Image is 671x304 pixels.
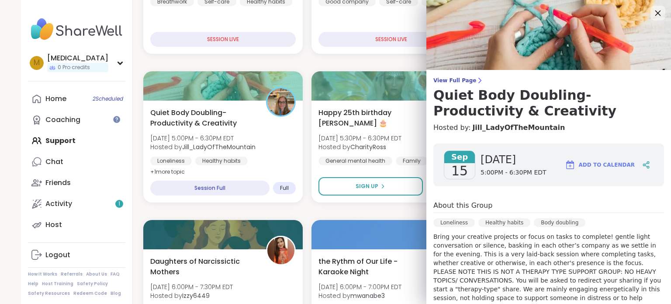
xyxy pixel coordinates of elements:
span: the Rythm of Our Life - Karaoke Night [318,256,425,277]
div: General mental health [318,157,392,165]
img: Izzy6449 [267,237,294,264]
img: ShareWell Nav Logo [28,14,125,45]
div: Body doubling [534,218,585,227]
b: Izzy6449 [182,291,210,300]
a: Safety Resources [28,290,70,297]
div: Session Full [150,181,270,196]
iframe: Spotlight [113,116,120,123]
div: Healthy habits [195,157,248,165]
a: Referrals [61,271,83,277]
a: Coaching [28,109,125,130]
b: CharityRoss [350,143,386,151]
span: M [34,57,40,69]
span: 2 Scheduled [93,95,123,102]
span: Happy 25th birthday [PERSON_NAME] 🎂 [318,108,425,129]
b: mwanabe3 [350,291,385,300]
a: Logout [28,245,125,266]
span: Hosted by [318,143,401,151]
a: About Us [86,271,107,277]
h4: About this Group [433,200,492,211]
a: Friends [28,172,125,193]
a: Host Training [42,281,73,287]
a: Blog [111,290,121,297]
span: Daughters of Narcissictic Mothers [150,256,256,277]
button: Sign Up [318,177,422,196]
span: [DATE] 6:00PM - 7:00PM EDT [318,283,401,291]
div: Logout [45,250,70,260]
button: Add to Calendar [561,154,639,175]
span: [DATE] 5:00PM - 6:30PM EDT [150,134,256,143]
div: [MEDICAL_DATA] [47,53,108,63]
span: Hosted by [150,291,233,300]
a: Safety Policy [77,281,108,287]
a: Home2Scheduled [28,88,125,109]
span: Quiet Body Doubling- Productivity & Creativity [150,108,256,129]
div: Healthy habits [478,218,530,227]
h4: Hosted by: [433,122,664,133]
span: 15 [451,163,468,179]
a: View Full PageQuiet Body Doubling- Productivity & Creativity [433,77,664,119]
b: Jill_LadyOfTheMountain [182,143,256,151]
a: FAQ [111,271,120,277]
span: View Full Page [433,77,664,84]
span: 5:00PM - 6:30PM EDT [481,168,546,177]
span: 1 [118,200,120,208]
div: Chat [45,157,63,167]
div: Host [45,220,62,230]
span: [DATE] 6:00PM - 7:30PM EDT [150,283,233,291]
div: SESSION LIVE [150,32,296,47]
span: Hosted by [150,143,256,151]
div: Family [396,157,428,165]
div: Home [45,94,66,104]
a: How It Works [28,271,57,277]
img: ShareWell Logomark [565,160,575,170]
div: Coaching [45,115,80,125]
span: Add to Calendar [579,161,635,169]
div: Loneliness [433,218,475,227]
span: [DATE] 5:30PM - 6:30PM EDT [318,134,401,143]
span: 0 Pro credits [58,64,90,71]
a: Jill_LadyOfTheMountain [472,122,565,133]
a: Activity1 [28,193,125,214]
div: SESSION LIVE [318,32,464,47]
span: Full [280,185,289,192]
a: Help [28,281,38,287]
a: Chat [28,151,125,172]
span: Sign Up [356,182,378,190]
h3: Quiet Body Doubling- Productivity & Creativity [433,87,664,119]
span: Hosted by [318,291,401,300]
a: Host [28,214,125,235]
span: Sep [444,151,475,163]
div: Friends [45,178,71,188]
div: Activity [45,199,72,209]
a: Redeem Code [73,290,107,297]
div: Loneliness [150,157,192,165]
img: Jill_LadyOfTheMountain [267,88,294,115]
span: [DATE] [481,153,546,167]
